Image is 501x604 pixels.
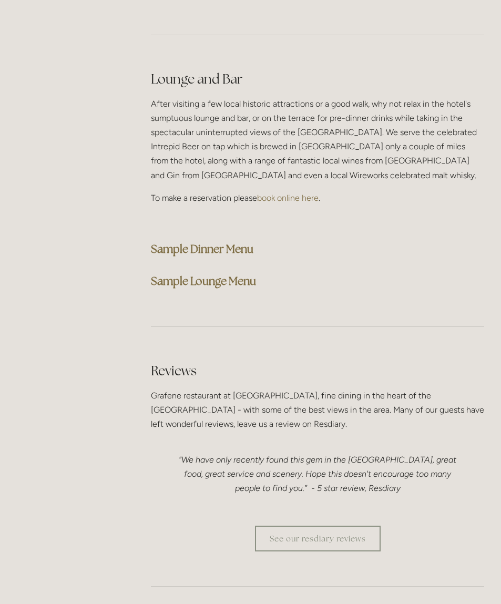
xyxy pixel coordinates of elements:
[151,70,484,88] h2: Lounge and Bar
[172,453,463,496] p: “We have only recently found this gem in the [GEOGRAPHIC_DATA], great food, great service and sce...
[151,242,253,256] a: Sample Dinner Menu
[151,388,484,432] p: Grafene restaurant at [GEOGRAPHIC_DATA], fine dining in the heart of the [GEOGRAPHIC_DATA] - with...
[151,362,484,380] h2: Reviews
[151,191,484,205] p: To make a reservation please .
[257,193,319,203] a: book online here
[151,274,256,288] a: Sample Lounge Menu
[151,97,484,182] p: After visiting a few local historic attractions or a good walk, why not relax in the hotel's sump...
[255,526,381,551] a: See our resdiary reviews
